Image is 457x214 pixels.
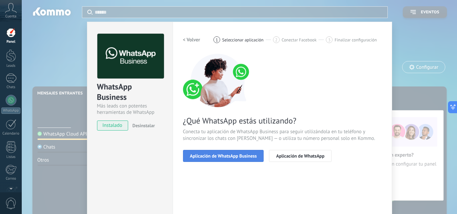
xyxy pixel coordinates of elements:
[328,37,331,43] span: 3
[335,37,377,42] span: Finalizar configuración
[132,123,155,129] span: Desinstalar
[1,85,21,89] div: Chats
[282,37,317,42] span: Conectar Facebook
[5,14,16,19] span: Cuenta
[183,129,382,142] span: Conecta tu aplicación de WhatsApp Business para seguir utilizándola en tu teléfono y sincronizar ...
[183,150,264,162] button: Aplicación de WhatsApp Business
[183,116,382,126] span: ¿Qué WhatsApp estás utilizando?
[1,108,20,114] div: WhatsApp
[276,154,324,158] span: Aplicación de WhatsApp
[183,34,200,46] button: < Volver
[97,103,163,116] div: Más leads con potentes herramientas de WhatsApp
[97,81,163,103] div: WhatsApp Business
[275,37,277,43] span: 2
[1,40,21,44] div: Panel
[130,121,155,131] button: Desinstalar
[183,37,200,43] h2: < Volver
[269,150,331,162] button: Aplicación de WhatsApp
[190,154,257,158] span: Aplicación de WhatsApp Business
[183,54,253,107] img: connect number
[1,177,21,181] div: Correo
[1,155,21,159] div: Listas
[97,34,164,79] img: logo_main.png
[1,64,21,68] div: Leads
[216,37,218,43] span: 1
[1,132,21,136] div: Calendario
[222,37,264,42] span: Seleccionar aplicación
[97,121,128,131] span: instalado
